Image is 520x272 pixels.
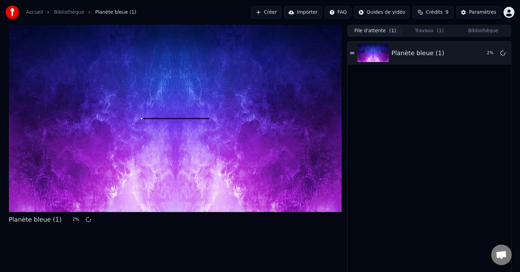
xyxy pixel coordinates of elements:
[392,48,444,58] div: Planète bleue (1)
[437,27,444,34] span: ( 1 )
[5,5,19,19] img: youka
[469,9,496,16] div: Paramètres
[73,217,83,222] div: 2 %
[26,9,136,16] nav: breadcrumb
[26,9,43,16] a: Accueil
[487,50,497,56] div: 2 %
[348,26,402,36] button: File d'attente
[402,26,456,36] button: Travaux
[389,27,396,34] span: ( 1 )
[251,6,281,18] button: Créer
[456,26,510,36] button: Bibliothèque
[456,6,501,18] button: Paramètres
[445,9,448,16] span: 9
[95,9,136,16] span: Planète bleue (1)
[491,245,512,265] a: Ouvrir le chat
[354,6,410,18] button: Guides de vidéo
[325,6,351,18] button: FAQ
[413,6,454,18] button: Crédits9
[284,6,322,18] button: Importer
[54,9,84,16] a: Bibliothèque
[426,9,443,16] span: Crédits
[9,215,62,224] div: Planète bleue (1)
